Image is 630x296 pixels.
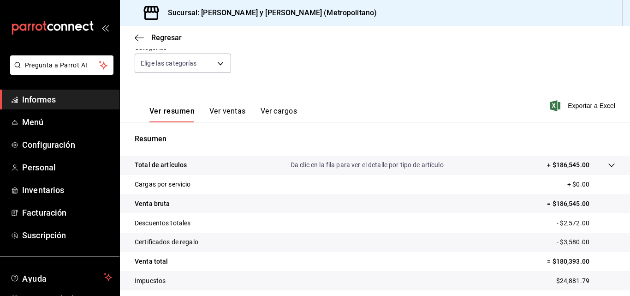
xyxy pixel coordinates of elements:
font: Ver resumen [149,107,195,115]
font: Total de artículos [135,161,187,169]
div: pestañas de navegación [149,106,297,122]
font: Ayuda [22,274,47,284]
font: Configuración [22,140,75,150]
font: Menú [22,117,44,127]
button: Exportar a Excel [552,100,615,111]
font: Facturación [22,208,66,217]
font: Inventarios [22,185,64,195]
font: = $180,393.00 [547,258,589,265]
font: Regresar [151,33,182,42]
font: Da clic en la fila para ver el detalle por tipo de artículo [291,161,444,169]
a: Pregunta a Parrot AI [6,67,113,77]
font: Suscripción [22,230,66,240]
font: Ver cargos [261,107,297,115]
font: Informes [22,95,56,104]
font: - $3,580.00 [557,238,589,246]
font: Exportar a Excel [568,102,615,109]
font: Elige las categorías [141,60,197,67]
font: Ver ventas [209,107,246,115]
font: Descuentos totales [135,219,190,227]
font: Resumen [135,134,166,143]
font: Sucursal: [PERSON_NAME] y [PERSON_NAME] (Metropolitano) [168,8,377,17]
button: Regresar [135,33,182,42]
font: - $2,572.00 [557,219,589,227]
font: Venta total [135,258,168,265]
font: Impuestos [135,277,166,284]
font: - $24,881.79 [553,277,589,284]
font: + $0.00 [567,181,589,188]
font: Personal [22,163,56,172]
button: Pregunta a Parrot AI [10,55,113,75]
font: Certificados de regalo [135,238,198,246]
font: Venta bruta [135,200,170,207]
font: = $186,545.00 [547,200,589,207]
font: Cargas por servicio [135,181,191,188]
font: + $186,545.00 [547,161,589,169]
font: Pregunta a Parrot AI [25,61,88,69]
button: abrir_cajón_menú [101,24,109,31]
